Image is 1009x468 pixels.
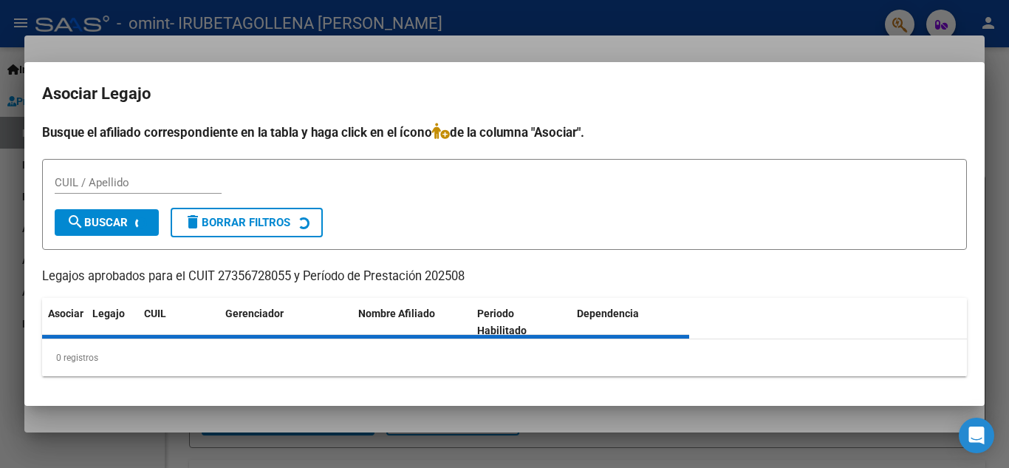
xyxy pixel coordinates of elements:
p: Legajos aprobados para el CUIT 27356728055 y Período de Prestación 202508 [42,268,967,286]
datatable-header-cell: CUIL [138,298,219,347]
datatable-header-cell: Asociar [42,298,86,347]
div: Open Intercom Messenger [959,418,994,453]
span: Legajo [92,308,125,319]
span: Asociar [48,308,83,319]
span: Buscar [66,216,128,229]
span: Periodo Habilitado [477,308,527,336]
button: Borrar Filtros [171,208,323,237]
mat-icon: delete [184,213,202,231]
button: Buscar [55,209,159,236]
h4: Busque el afiliado correspondiente en la tabla y haga click en el ícono de la columna "Asociar". [42,123,967,142]
span: Borrar Filtros [184,216,290,229]
span: Gerenciador [225,308,284,319]
datatable-header-cell: Legajo [86,298,138,347]
datatable-header-cell: Periodo Habilitado [471,298,571,347]
h2: Asociar Legajo [42,80,967,108]
datatable-header-cell: Gerenciador [219,298,352,347]
datatable-header-cell: Nombre Afiliado [352,298,471,347]
span: CUIL [144,308,166,319]
datatable-header-cell: Dependencia [571,298,690,347]
mat-icon: search [66,213,84,231]
span: Dependencia [577,308,639,319]
span: Nombre Afiliado [358,308,435,319]
div: 0 registros [42,339,967,376]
